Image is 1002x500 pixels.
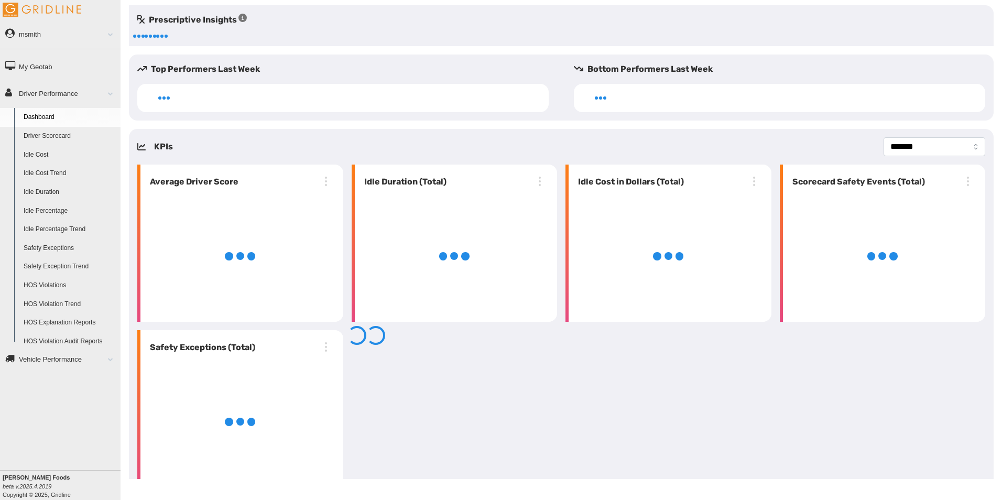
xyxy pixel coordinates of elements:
h6: Idle Cost in Dollars (Total) [574,176,684,188]
a: HOS Explanation Reports [19,313,121,332]
a: Idle Duration [19,183,121,202]
a: Dashboard [19,108,121,127]
h5: Prescriptive Insights [137,14,247,26]
h6: Idle Duration (Total) [360,176,446,188]
h6: Safety Exceptions (Total) [146,341,255,354]
div: Copyright © 2025, Gridline [3,473,121,499]
h6: Average Driver Score [146,176,238,188]
a: Idle Cost Trend [19,164,121,183]
h5: Top Performers Last Week [137,63,557,75]
i: beta v.2025.4.2019 [3,483,51,490]
h5: Bottom Performers Last Week [574,63,994,75]
a: Idle Cost [19,146,121,165]
a: HOS Violation Audit Reports [19,332,121,351]
a: Safety Exceptions [19,239,121,258]
a: Driver Scorecard [19,127,121,146]
b: [PERSON_NAME] Foods [3,474,70,481]
a: HOS Violations [19,276,121,295]
h5: KPIs [154,140,173,153]
a: HOS Violation Trend [19,295,121,314]
a: Idle Percentage [19,202,121,221]
a: Idle Percentage Trend [19,220,121,239]
a: Safety Exception Trend [19,257,121,276]
h6: Scorecard Safety Events (Total) [788,176,925,188]
img: Gridline [3,3,81,17]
